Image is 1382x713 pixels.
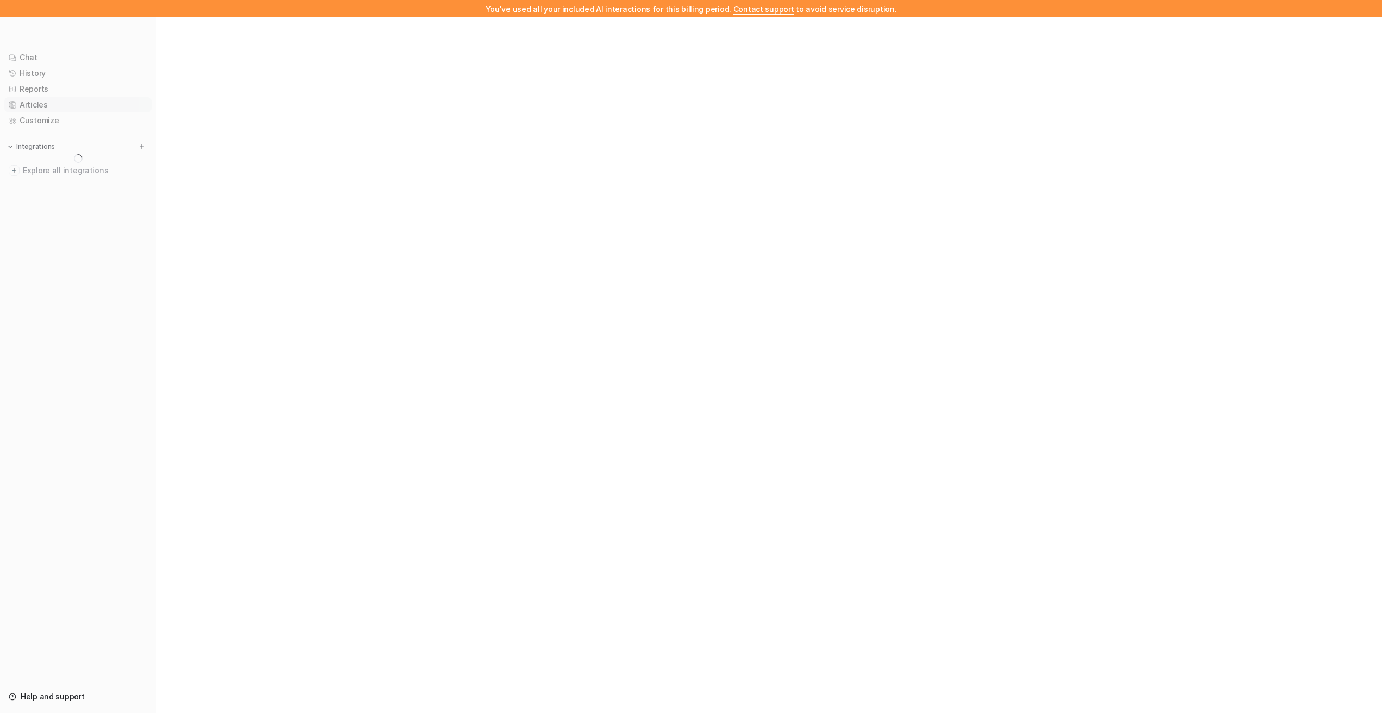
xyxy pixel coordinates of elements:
a: Help and support [4,689,152,704]
p: Integrations [16,142,55,151]
a: Chat [4,50,152,65]
span: Explore all integrations [23,162,147,179]
a: Articles [4,97,152,112]
a: Explore all integrations [4,163,152,178]
span: Contact support [733,4,794,14]
img: expand menu [7,143,14,150]
img: explore all integrations [9,165,20,176]
img: menu_add.svg [138,143,146,150]
a: Customize [4,113,152,128]
a: History [4,66,152,81]
button: Integrations [4,141,58,152]
a: Reports [4,81,152,97]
